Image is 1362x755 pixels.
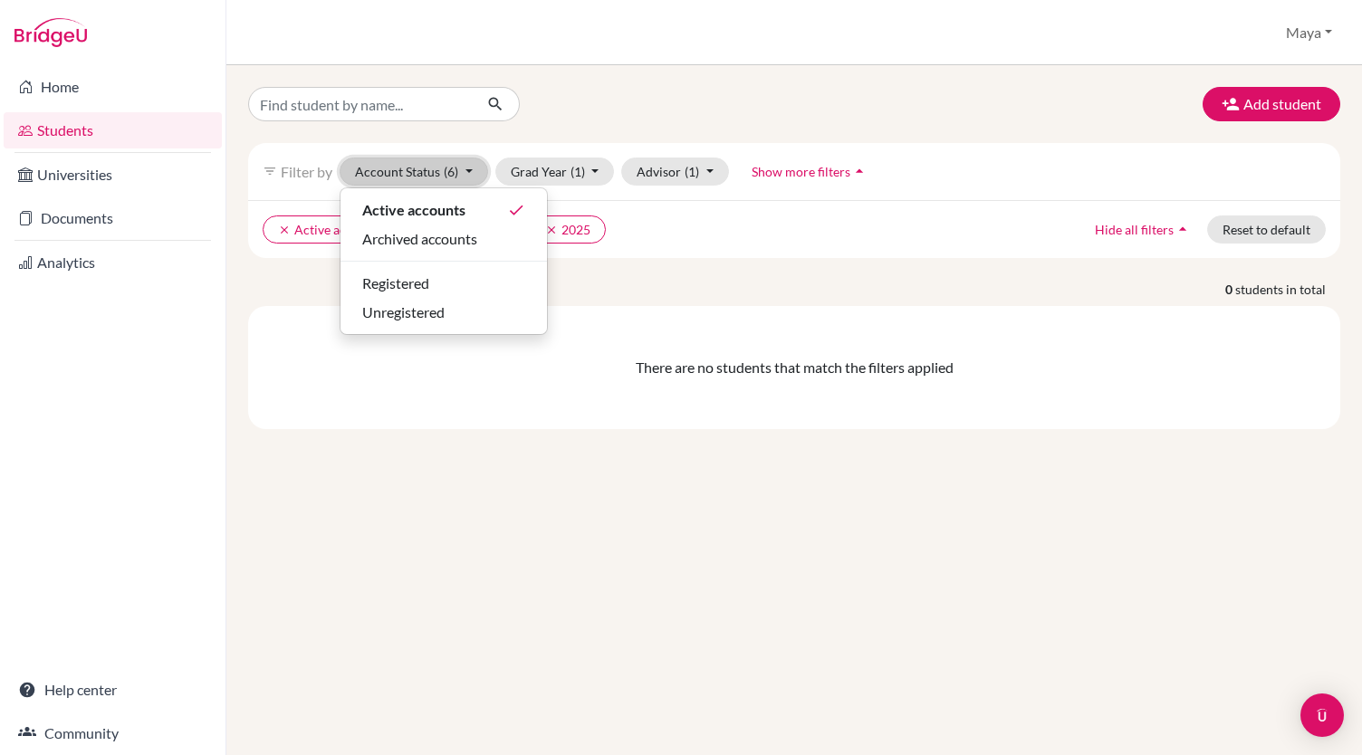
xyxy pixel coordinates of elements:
[4,672,222,708] a: Help center
[263,164,277,178] i: filter_list
[340,187,548,335] div: Account Status(6)
[263,215,399,244] button: clearActive accounts
[1079,215,1207,244] button: Hide all filtersarrow_drop_up
[362,272,429,294] span: Registered
[278,224,291,236] i: clear
[850,162,868,180] i: arrow_drop_up
[362,199,465,221] span: Active accounts
[4,112,222,148] a: Students
[444,164,458,179] span: (6)
[263,357,1326,378] div: There are no students that match the filters applied
[621,158,729,186] button: Advisor(1)
[340,158,488,186] button: Account Status(6)
[1203,87,1340,121] button: Add student
[248,87,473,121] input: Find student by name...
[4,244,222,281] a: Analytics
[340,225,547,253] button: Archived accounts
[1207,215,1326,244] button: Reset to default
[1300,693,1344,737] div: Open Intercom Messenger
[507,201,525,219] i: done
[4,200,222,236] a: Documents
[545,224,558,236] i: clear
[1235,280,1340,299] span: students in total
[495,158,615,186] button: Grad Year(1)
[1225,280,1235,299] strong: 0
[571,164,585,179] span: (1)
[340,298,547,327] button: Unregistered
[752,164,850,179] span: Show more filters
[362,301,445,323] span: Unregistered
[1278,15,1340,50] button: Maya
[1095,222,1174,237] span: Hide all filters
[340,269,547,298] button: Registered
[4,157,222,193] a: Universities
[685,164,699,179] span: (1)
[736,158,884,186] button: Show more filtersarrow_drop_up
[14,18,87,47] img: Bridge-U
[4,715,222,751] a: Community
[1174,220,1192,238] i: arrow_drop_up
[340,196,547,225] button: Active accountsdone
[362,228,477,250] span: Archived accounts
[530,215,606,244] button: clear2025
[4,69,222,105] a: Home
[281,163,332,180] span: Filter by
